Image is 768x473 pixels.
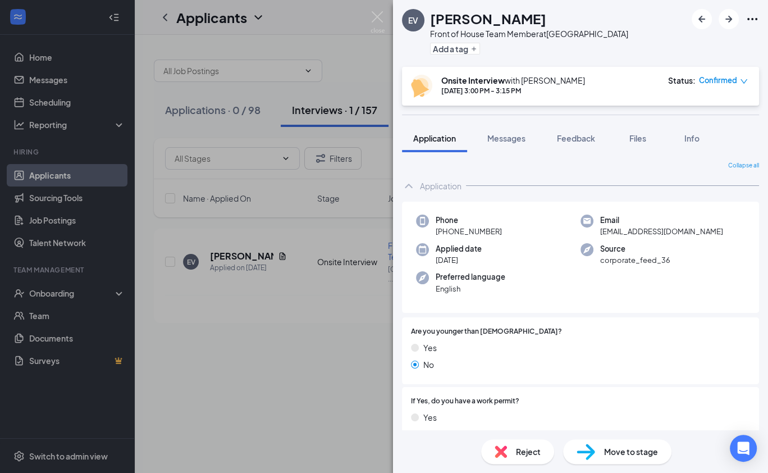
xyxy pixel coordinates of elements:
[441,75,505,85] b: Onsite Interview
[604,445,658,458] span: Move to stage
[600,226,723,237] span: [EMAIL_ADDRESS][DOMAIN_NAME]
[728,161,759,170] span: Collapse all
[487,133,525,143] span: Messages
[746,12,759,26] svg: Ellipses
[430,28,628,39] div: Front of House Team Member at [GEOGRAPHIC_DATA]
[695,12,708,26] svg: ArrowLeftNew
[436,243,482,254] span: Applied date
[420,180,461,192] div: Application
[699,75,737,86] span: Confirmed
[516,445,541,458] span: Reject
[436,271,505,283] span: Preferred language
[470,46,477,52] svg: Plus
[436,215,502,226] span: Phone
[684,133,700,143] span: Info
[629,133,646,143] span: Files
[441,75,585,86] div: with [PERSON_NAME]
[436,283,505,294] span: English
[441,86,585,95] div: [DATE] 3:00 PM - 3:15 PM
[436,254,482,266] span: [DATE]
[411,396,519,407] span: If Yes, do you have a work permit?
[557,133,595,143] span: Feedback
[402,179,415,193] svg: ChevronUp
[423,358,434,371] span: No
[692,9,712,29] button: ArrowLeftNew
[730,435,757,462] div: Open Intercom Messenger
[436,226,502,237] span: [PHONE_NUMBER]
[719,9,739,29] button: ArrowRight
[722,12,735,26] svg: ArrowRight
[423,428,434,440] span: No
[600,243,670,254] span: Source
[430,43,480,54] button: PlusAdd a tag
[740,78,748,85] span: down
[413,133,456,143] span: Application
[430,9,546,28] h1: [PERSON_NAME]
[423,411,437,424] span: Yes
[600,215,723,226] span: Email
[408,15,418,26] div: EV
[411,326,562,337] span: Are you younger than [DEMOGRAPHIC_DATA]?
[423,342,437,354] span: Yes
[600,254,670,266] span: corporate_feed_36
[668,75,696,86] div: Status :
